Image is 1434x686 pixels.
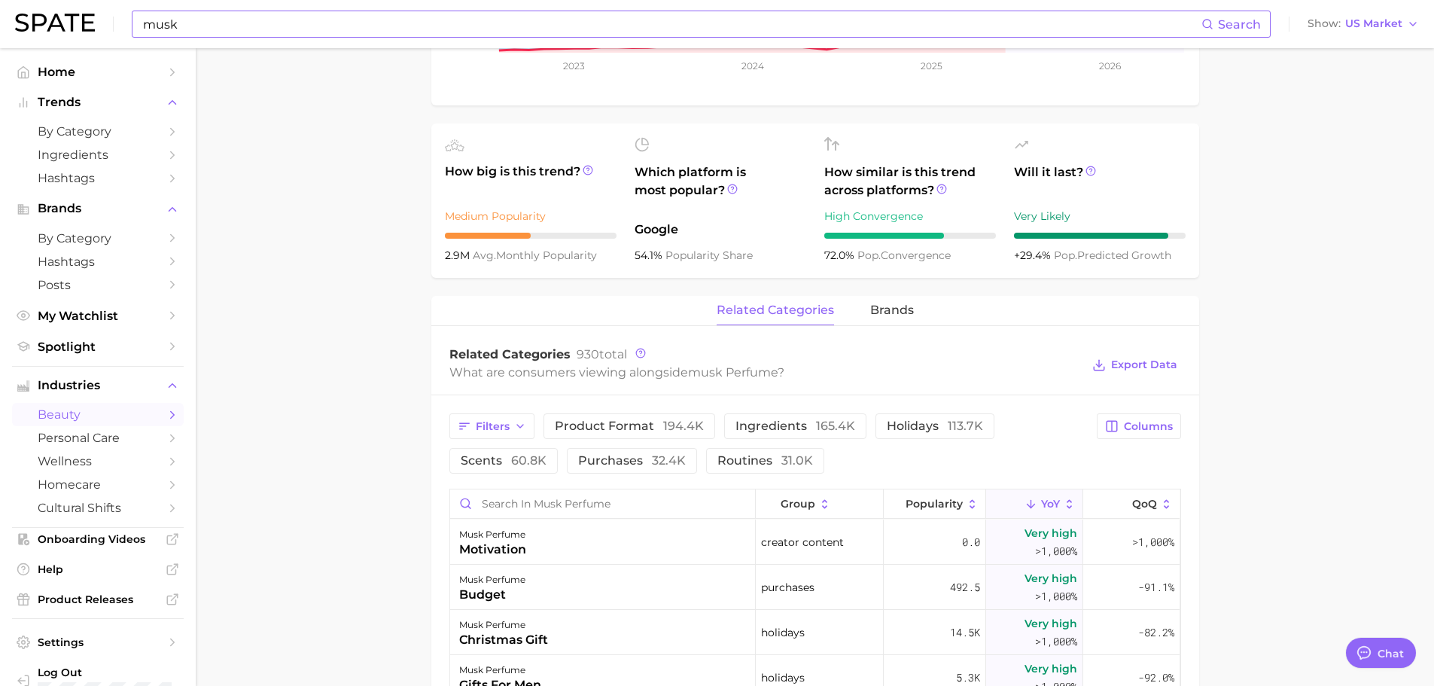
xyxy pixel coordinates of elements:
span: personal care [38,431,158,445]
span: Help [38,563,158,576]
span: Posts [38,278,158,292]
span: monthly popularity [473,248,597,262]
span: product format [555,420,704,432]
span: Hashtags [38,255,158,269]
span: scents [461,455,547,467]
a: Onboarding Videos [12,528,184,550]
span: holidays [887,420,983,432]
span: >1,000% [1132,535,1174,549]
span: Very high [1025,660,1077,678]
div: musk perfume [459,616,548,634]
span: Industries [38,379,158,392]
tspan: 2026 [1099,60,1121,72]
a: Ingredients [12,143,184,166]
button: Filters [449,413,534,439]
button: musk perfumechristmas giftholidays14.5kVery high>1,000%-82.2% [450,610,1180,655]
span: Which platform is most popular? [635,163,806,213]
span: brands [870,303,914,317]
span: group [781,498,815,510]
span: holidays [761,623,805,642]
span: total [577,347,627,361]
div: Very Likely [1014,207,1186,225]
span: How big is this trend? [445,163,617,200]
button: Popularity [884,489,986,519]
span: convergence [857,248,951,262]
button: Columns [1097,413,1180,439]
div: Medium Popularity [445,207,617,225]
span: musk perfume [688,365,778,380]
div: musk perfume [459,526,526,544]
span: +29.4% [1014,248,1054,262]
a: Help [12,558,184,581]
div: What are consumers viewing alongside ? [449,362,1082,383]
span: 54.1% [635,248,665,262]
span: Export Data [1111,358,1177,371]
div: musk perfume [459,571,525,589]
span: US Market [1345,20,1402,28]
button: musk perfumemotivationcreator content0.0Very high>1,000%>1,000% [450,520,1180,565]
a: Hashtags [12,166,184,190]
a: by Category [12,120,184,143]
a: homecare [12,473,184,496]
input: Search in musk perfume [450,489,755,518]
span: YoY [1041,498,1060,510]
a: Product Releases [12,588,184,611]
img: SPATE [15,14,95,32]
span: routines [717,455,813,467]
span: homecare [38,477,158,492]
abbr: popularity index [1054,248,1077,262]
span: 930 [577,347,599,361]
button: Brands [12,197,184,220]
span: 165.4k [816,419,855,433]
a: wellness [12,450,184,473]
span: >1,000% [1035,544,1077,558]
span: Log Out [38,666,193,679]
span: >1,000% [1035,589,1077,603]
div: 5 / 10 [445,233,617,239]
button: group [756,489,884,519]
span: Search [1218,17,1261,32]
button: YoY [986,489,1083,519]
span: My Watchlist [38,309,158,323]
span: -82.2% [1138,623,1174,642]
span: Trends [38,96,158,109]
span: Product Releases [38,593,158,606]
span: 31.0k [781,453,813,468]
span: 194.4k [663,419,704,433]
span: Onboarding Videos [38,532,158,546]
span: -91.1% [1138,578,1174,596]
span: Ingredients [38,148,158,162]
span: 113.7k [948,419,983,433]
span: Brands [38,202,158,215]
span: Google [635,221,806,239]
div: budget [459,586,525,604]
button: Industries [12,374,184,397]
span: Very high [1025,524,1077,542]
span: Hashtags [38,171,158,185]
a: by Category [12,227,184,250]
span: >1,000% [1035,634,1077,648]
span: Related Categories [449,347,571,361]
span: Popularity [906,498,963,510]
span: Spotlight [38,340,158,354]
span: 0.0 [962,533,980,551]
a: Settings [12,631,184,654]
button: Trends [12,91,184,114]
span: Show [1308,20,1341,28]
span: beauty [38,407,158,422]
div: 9 / 10 [1014,233,1186,239]
a: Spotlight [12,335,184,358]
span: purchases [761,578,814,596]
div: christmas gift [459,631,548,649]
span: 32.4k [652,453,686,468]
span: by Category [38,231,158,245]
span: 72.0% [824,248,857,262]
div: musk perfume [459,661,541,679]
tspan: 2025 [921,60,942,72]
span: 492.5 [950,578,980,596]
span: QoQ [1132,498,1157,510]
div: motivation [459,541,526,559]
input: Search here for a brand, industry, or ingredient [142,11,1201,37]
span: ingredients [735,420,855,432]
button: musk perfumebudgetpurchases492.5Very high>1,000%-91.1% [450,565,1180,610]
